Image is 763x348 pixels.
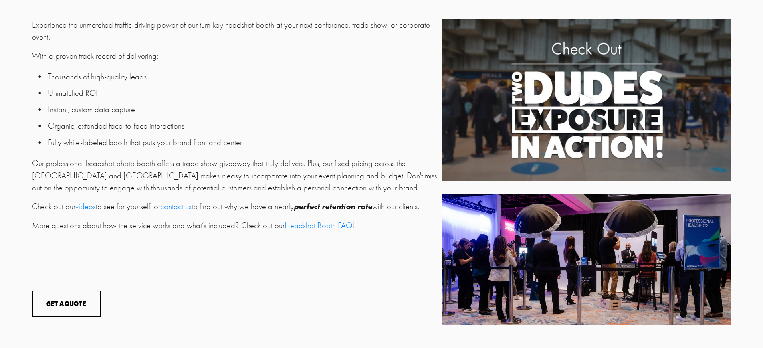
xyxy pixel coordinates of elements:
[32,157,438,194] p: Our professional headshot photo booth offers a trade show giveaway that truly delivers. Plus, our...
[48,71,438,83] p: Thousands of high-quality leads
[285,221,352,230] a: Headshot Booth FAQ
[48,136,438,149] p: Fully white-labeled booth that puts your brand front and center
[577,90,596,109] div: Play
[48,120,438,132] p: Organic, extended face-to-face interactions
[48,103,438,116] p: Instant, custom data capture
[75,202,96,211] a: videos
[32,19,438,44] p: Experience the unmatched traffic-driving power of our turn-key headshot booth at your next confer...
[32,50,438,62] p: With a proven track record of delivering:
[160,202,192,211] a: contact us
[32,200,438,213] p: Check out our to see for yourself, or to find out why we have a nearly with our clients.
[32,219,438,232] p: More questions about how the service works and what’s included? Check out our !
[48,87,438,99] p: Unmatched ROI
[294,201,372,211] em: perfect retention rate
[32,291,101,317] button: Get a Quote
